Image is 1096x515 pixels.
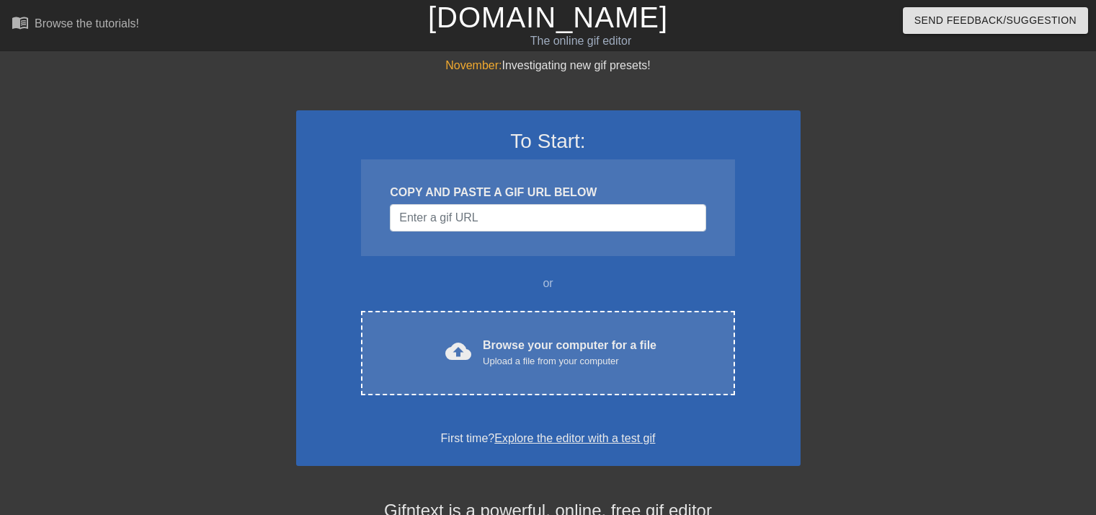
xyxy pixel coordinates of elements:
[445,59,502,71] span: November:
[483,354,656,369] div: Upload a file from your computer
[483,337,656,369] div: Browse your computer for a file
[390,204,705,232] input: Username
[315,430,782,447] div: First time?
[315,129,782,154] h3: To Start:
[12,14,139,36] a: Browse the tutorials!
[12,14,29,31] span: menu_book
[428,1,668,33] a: [DOMAIN_NAME]
[296,57,801,74] div: Investigating new gif presets!
[35,17,139,30] div: Browse the tutorials!
[390,184,705,201] div: COPY AND PASTE A GIF URL BELOW
[445,338,471,364] span: cloud_upload
[914,12,1077,30] span: Send Feedback/Suggestion
[494,432,655,444] a: Explore the editor with a test gif
[334,275,763,292] div: or
[903,7,1088,34] button: Send Feedback/Suggestion
[373,32,789,50] div: The online gif editor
